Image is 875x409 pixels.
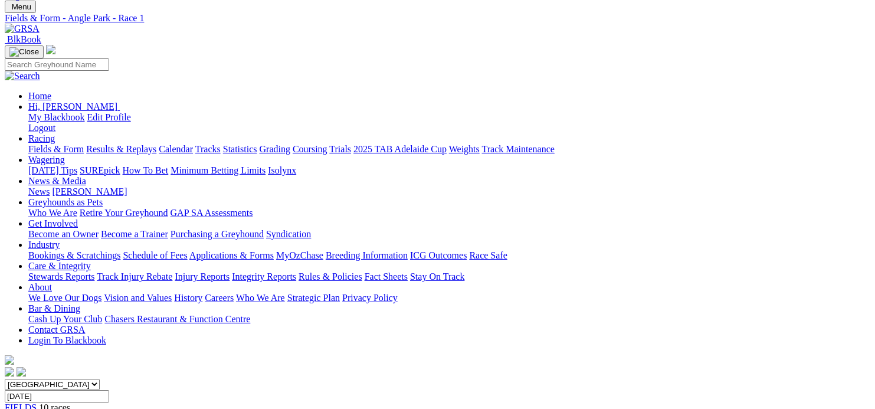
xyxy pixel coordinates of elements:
a: Results & Replays [86,144,156,154]
a: Racing [28,133,55,143]
a: Grading [260,144,290,154]
a: News & Media [28,176,86,186]
a: Integrity Reports [232,271,296,282]
a: Vision and Values [104,293,172,303]
input: Search [5,58,109,71]
a: My Blackbook [28,112,85,122]
a: Race Safe [469,250,507,260]
a: How To Bet [123,165,169,175]
a: Get Involved [28,218,78,228]
a: 2025 TAB Adelaide Cup [353,144,447,154]
div: News & Media [28,186,870,197]
a: ICG Outcomes [410,250,467,260]
img: logo-grsa-white.png [46,45,55,54]
a: Minimum Betting Limits [171,165,266,175]
a: About [28,282,52,292]
span: BlkBook [7,34,41,44]
a: Stay On Track [410,271,464,282]
span: Menu [12,2,31,11]
a: Chasers Restaurant & Function Centre [104,314,250,324]
a: Become a Trainer [101,229,168,239]
div: Get Involved [28,229,870,240]
a: Track Maintenance [482,144,555,154]
a: News [28,186,50,197]
a: SUREpick [80,165,120,175]
a: Coursing [293,144,327,154]
a: Rules & Policies [299,271,362,282]
span: Hi, [PERSON_NAME] [28,102,117,112]
a: Strategic Plan [287,293,340,303]
img: twitter.svg [17,367,26,377]
a: MyOzChase [276,250,323,260]
div: Bar & Dining [28,314,870,325]
a: Fields & Form [28,144,84,154]
div: Hi, [PERSON_NAME] [28,112,870,133]
a: Bookings & Scratchings [28,250,120,260]
a: Purchasing a Greyhound [171,229,264,239]
button: Toggle navigation [5,1,36,13]
a: Privacy Policy [342,293,398,303]
a: Injury Reports [175,271,230,282]
a: Edit Profile [87,112,131,122]
img: GRSA [5,24,40,34]
a: Stewards Reports [28,271,94,282]
a: Syndication [266,229,311,239]
button: Toggle navigation [5,45,44,58]
a: Tracks [195,144,221,154]
div: About [28,293,870,303]
a: Careers [205,293,234,303]
a: Trials [329,144,351,154]
a: Contact GRSA [28,325,85,335]
a: BlkBook [5,34,41,44]
a: Track Injury Rebate [97,271,172,282]
div: Greyhounds as Pets [28,208,870,218]
div: Wagering [28,165,870,176]
a: Become an Owner [28,229,99,239]
a: [DATE] Tips [28,165,77,175]
a: Isolynx [268,165,296,175]
a: Wagering [28,155,65,165]
a: We Love Our Dogs [28,293,101,303]
a: History [174,293,202,303]
a: Greyhounds as Pets [28,197,103,207]
a: Breeding Information [326,250,408,260]
a: Who We Are [28,208,77,218]
a: Care & Integrity [28,261,91,271]
a: Statistics [223,144,257,154]
a: Home [28,91,51,101]
div: Industry [28,250,870,261]
a: [PERSON_NAME] [52,186,127,197]
a: Login To Blackbook [28,335,106,345]
a: Weights [449,144,480,154]
a: GAP SA Assessments [171,208,253,218]
div: Racing [28,144,870,155]
img: Search [5,71,40,81]
a: Who We Are [236,293,285,303]
img: logo-grsa-white.png [5,355,14,365]
a: Bar & Dining [28,303,80,313]
a: Calendar [159,144,193,154]
a: Industry [28,240,60,250]
a: Applications & Forms [189,250,274,260]
div: Care & Integrity [28,271,870,282]
img: Close [9,47,39,57]
a: Hi, [PERSON_NAME] [28,102,120,112]
a: Fields & Form - Angle Park - Race 1 [5,13,870,24]
a: Schedule of Fees [123,250,187,260]
img: facebook.svg [5,367,14,377]
a: Logout [28,123,55,133]
a: Cash Up Your Club [28,314,102,324]
a: Retire Your Greyhound [80,208,168,218]
input: Select date [5,390,109,403]
a: Fact Sheets [365,271,408,282]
